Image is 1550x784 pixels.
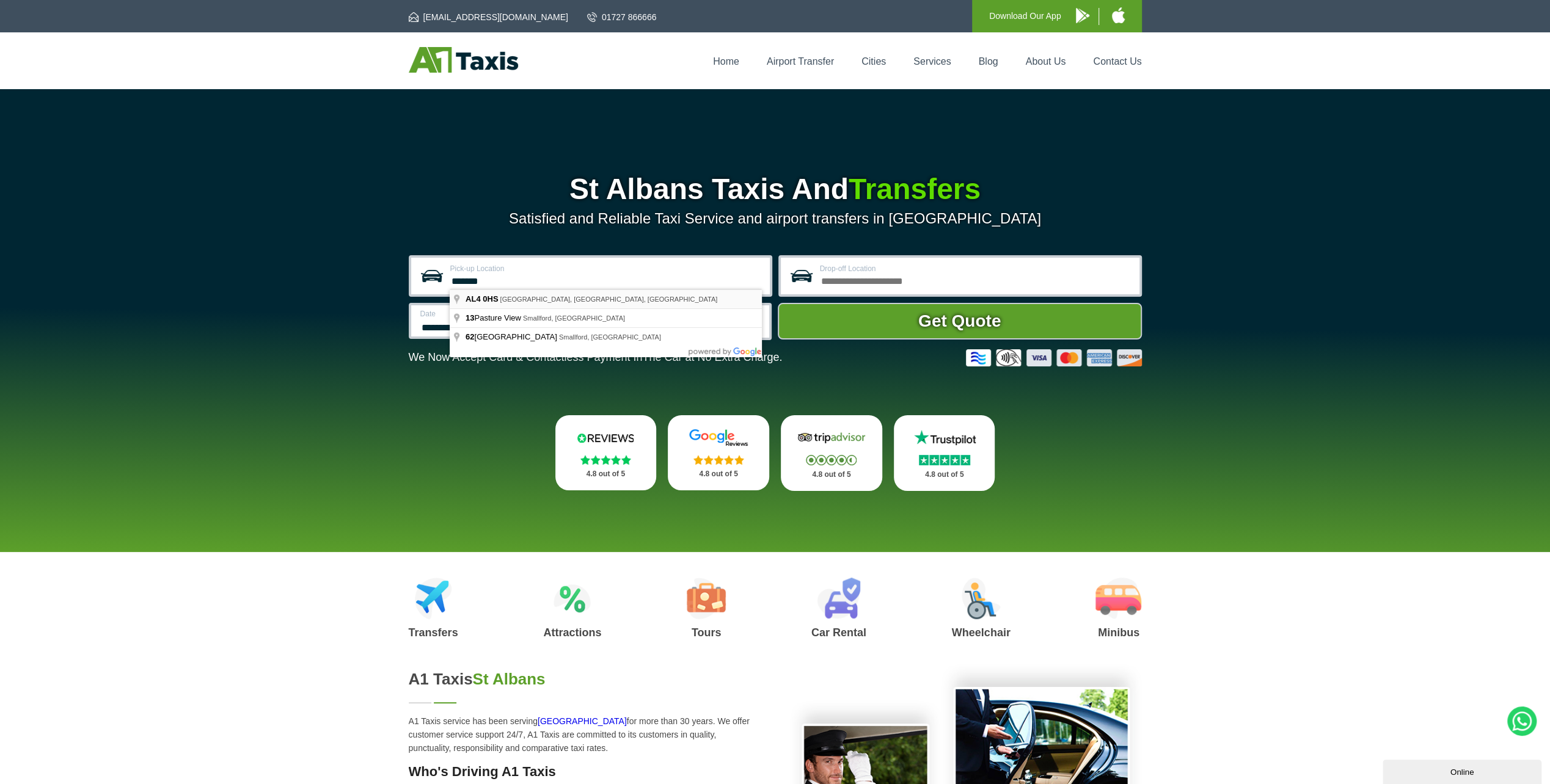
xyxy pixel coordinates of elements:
[1095,627,1141,638] h3: Minibus
[587,11,657,23] a: 01727 866666
[559,333,661,341] span: Smallford, [GEOGRAPHIC_DATA]
[778,303,1142,339] button: Get Quote
[1095,578,1141,619] img: Minibus
[908,429,981,447] img: Trustpilot
[687,578,726,619] img: Tours
[409,47,518,73] img: A1 Taxis St Albans LTD
[962,578,1001,619] img: Wheelchair
[907,467,982,482] p: 4.8 out of 5
[569,466,643,482] p: 4.8 out of 5
[523,314,625,322] span: Smallford, [GEOGRAPHIC_DATA]
[409,351,783,364] p: We Now Accept Card & Contactless Payment In
[966,349,1142,366] img: Credit And Debit Cards
[1093,56,1141,67] a: Contact Us
[681,466,756,482] p: 4.8 out of 5
[668,415,769,490] a: Google Stars 4.8 out of 5
[409,714,761,755] p: A1 Taxis service has been serving for more than 30 years. We offer customer service support 24/7,...
[913,56,951,67] a: Services
[820,265,1132,272] label: Drop-off Location
[409,210,1142,227] p: Satisfied and Reliable Taxi Service and airport transfers in [GEOGRAPHIC_DATA]
[409,764,761,780] h3: Who's Driving A1 Taxis
[409,627,458,638] h3: Transfers
[693,455,744,465] img: Stars
[952,627,1011,638] h3: Wheelchair
[409,175,1142,204] h1: St Albans Taxis And
[580,455,631,465] img: Stars
[767,56,834,67] a: Airport Transfer
[682,429,755,447] img: Google
[466,332,559,341] span: [GEOGRAPHIC_DATA]
[466,313,474,322] span: 13
[817,578,860,619] img: Car Rental
[450,265,762,272] label: Pick-up Location
[1383,757,1544,784] iframe: chat widget
[894,415,995,491] a: Trustpilot Stars 4.8 out of 5
[781,415,882,491] a: Tripadvisor Stars 4.8 out of 5
[849,173,981,205] span: Transfers
[1076,8,1089,23] img: A1 Taxis Android App
[569,429,642,447] img: Reviews.io
[466,332,474,341] span: 62
[861,56,886,67] a: Cities
[500,296,717,303] span: [GEOGRAPHIC_DATA], [GEOGRAPHIC_DATA], [GEOGRAPHIC_DATA]
[989,9,1061,24] p: Download Our App
[713,56,739,67] a: Home
[811,627,866,638] h3: Car Rental
[420,310,577,318] label: Date
[795,429,868,447] img: Tripadvisor
[543,627,601,638] h3: Attractions
[415,578,452,619] img: Airport Transfers
[806,455,857,465] img: Stars
[555,415,657,490] a: Reviews.io Stars 4.8 out of 5
[466,294,498,303] span: AL4 0HS
[554,578,591,619] img: Attractions
[473,670,546,688] span: St Albans
[409,11,568,23] a: [EMAIL_ADDRESS][DOMAIN_NAME]
[409,670,761,689] h2: A1 Taxis
[687,627,726,638] h3: Tours
[919,455,970,465] img: Stars
[1112,7,1125,23] img: A1 Taxis iPhone App
[978,56,998,67] a: Blog
[466,313,523,322] span: Pasture View
[642,351,782,363] span: The Car at No Extra Charge.
[538,716,627,726] a: [GEOGRAPHIC_DATA]
[794,467,869,482] p: 4.8 out of 5
[1026,56,1066,67] a: About Us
